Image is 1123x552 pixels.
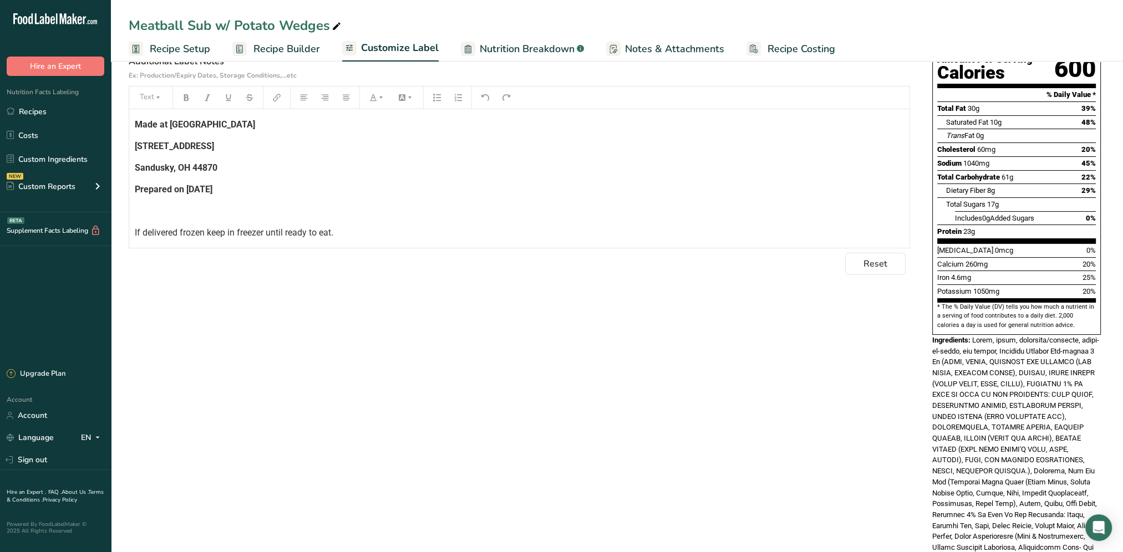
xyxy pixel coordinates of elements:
[1081,118,1096,126] span: 48%
[937,287,972,295] span: Potassium
[606,37,724,62] a: Notes & Attachments
[7,181,75,192] div: Custom Reports
[1086,214,1096,222] span: 0%
[1081,186,1096,195] span: 29%
[1086,246,1096,254] span: 0%
[135,162,217,173] span: Sandusky, OH 44870
[946,118,988,126] span: Saturated Fat
[1081,104,1096,113] span: 39%
[863,257,887,270] span: Reset
[951,273,971,282] span: 4.6mg
[480,42,575,57] span: Nutrition Breakdown
[342,35,439,62] a: Customize Label
[129,71,297,80] span: Ex: Production/Expiry Dates, Storage Conditions,...etc
[1081,173,1096,181] span: 22%
[1002,173,1013,181] span: 61g
[1083,260,1096,268] span: 20%
[7,369,65,380] div: Upgrade Plan
[129,16,343,35] div: Meatball Sub w/ Potato Wedges
[7,428,54,447] a: Language
[963,227,975,236] span: 23g
[129,55,910,81] label: Additional Label Notes
[990,118,1002,126] span: 10g
[946,200,985,208] span: Total Sugars
[946,131,974,140] span: Fat
[135,184,212,195] span: Prepared on [DATE]
[253,42,320,57] span: Recipe Builder
[937,260,964,268] span: Calcium
[976,131,984,140] span: 0g
[43,496,77,504] a: Privacy Policy
[995,246,1013,254] span: 0mcg
[7,57,104,76] button: Hire an Expert
[746,37,835,62] a: Recipe Costing
[937,88,1096,101] section: % Daily Value *
[135,141,214,151] span: [STREET_ADDRESS]
[625,42,724,57] span: Notes & Attachments
[768,42,835,57] span: Recipe Costing
[1083,273,1096,282] span: 25%
[937,104,966,113] span: Total Fat
[937,303,1096,330] section: * The % Daily Value (DV) tells you how much a nutrient in a serving of food contributes to a dail...
[134,89,167,106] button: Text
[48,488,62,496] a: FAQ .
[81,431,104,444] div: EN
[937,273,949,282] span: Iron
[987,186,995,195] span: 8g
[937,246,993,254] span: [MEDICAL_DATA]
[135,119,255,130] span: Made at [GEOGRAPHIC_DATA]
[937,159,962,167] span: Sodium
[946,131,964,140] i: Trans
[461,37,584,62] a: Nutrition Breakdown
[129,37,210,62] a: Recipe Setup
[1085,514,1112,541] div: Open Intercom Messenger
[7,488,104,504] a: Terms & Conditions .
[955,214,1034,222] span: Includes Added Sugars
[845,253,906,275] button: Reset
[361,40,439,55] span: Customize Label
[987,200,999,208] span: 17g
[977,145,995,154] span: 60mg
[7,521,104,534] div: Powered By FoodLabelMaker © 2025 All Rights Reserved
[937,227,962,236] span: Protein
[1083,287,1096,295] span: 20%
[1054,54,1096,84] div: 600
[937,145,975,154] span: Cholesterol
[937,65,1033,81] div: Calories
[963,159,989,167] span: 1040mg
[1081,145,1096,154] span: 20%
[932,336,970,344] span: Ingredients:
[7,217,24,224] div: BETA
[135,227,333,238] span: If delivered frozen keep in freezer until ready to eat.
[982,214,990,222] span: 0g
[946,186,985,195] span: Dietary Fiber
[973,287,999,295] span: 1050mg
[1081,159,1096,167] span: 45%
[966,260,988,268] span: 260mg
[968,104,979,113] span: 30g
[7,173,23,180] div: NEW
[150,42,210,57] span: Recipe Setup
[937,173,1000,181] span: Total Carbohydrate
[62,488,88,496] a: About Us .
[232,37,320,62] a: Recipe Builder
[7,488,46,496] a: Hire an Expert .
